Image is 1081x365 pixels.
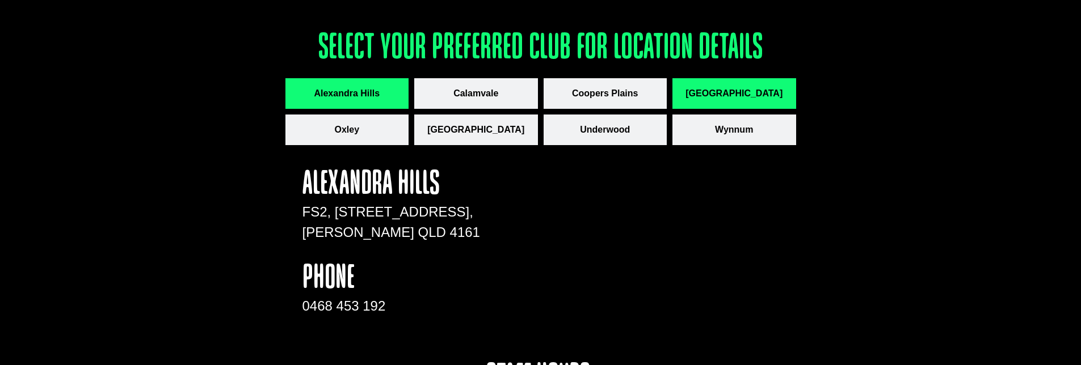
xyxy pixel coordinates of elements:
span: Alexandra Hills [314,87,380,100]
iframe: apbct__label_id__gravity_form [504,168,779,338]
h4: phone [302,262,482,296]
p: FS2, [STREET_ADDRESS], [PERSON_NAME] QLD 4161 [302,202,482,243]
span: Oxley [334,123,359,137]
div: 0468 453 192 [302,296,482,316]
span: Underwood [580,123,630,137]
h3: Select your preferred club for location details [285,31,796,67]
span: [GEOGRAPHIC_DATA] [427,123,524,137]
span: Calamvale [453,87,498,100]
h4: Alexandra Hills [302,168,482,202]
span: Wynnum [715,123,753,137]
span: [GEOGRAPHIC_DATA] [685,87,783,100]
span: Coopers Plains [572,87,638,100]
